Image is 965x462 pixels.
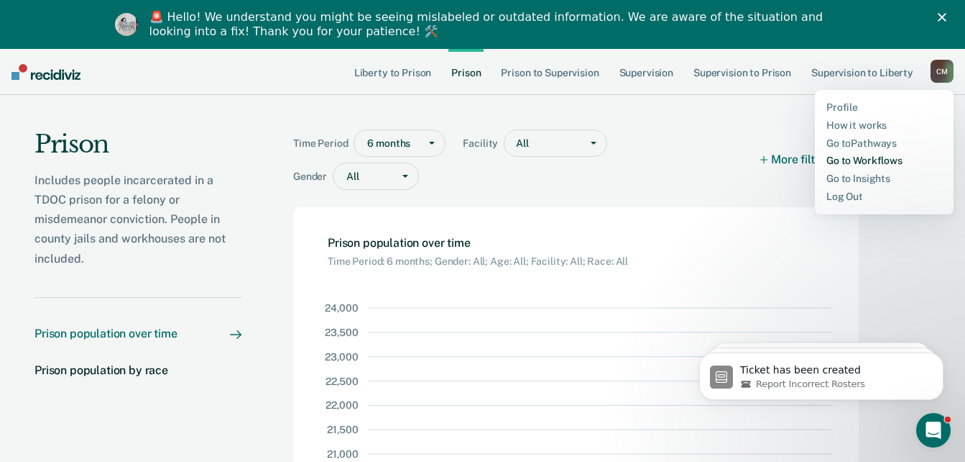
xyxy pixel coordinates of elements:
[826,137,942,150] a: Go toPathways
[34,363,241,377] a: Prison population by race
[293,137,354,150] span: Time Period
[808,49,916,95] a: Supervision to Liberty
[826,155,942,167] a: Go to Workflows
[916,413,951,448] iframe: Intercom live chat
[761,130,831,190] button: More filters
[931,60,954,83] button: CM
[328,236,628,268] div: Prison population over time
[346,171,348,183] input: gender
[498,49,601,95] a: Prison to Supervision
[463,137,504,150] span: Facility
[938,13,952,22] div: Close
[328,250,628,268] div: Time Period: 6 months; Gender: All; Age: All; Facility: All; Race: All
[34,363,168,377] div: Prison population by race
[826,101,942,114] a: Profile
[34,130,241,171] div: Prison
[34,327,177,340] div: Prison population over time
[826,119,942,132] a: How it works
[149,10,828,39] div: 🚨 Hello! We understand you might be seeing mislabeled or outdated information. We are aware of th...
[931,60,954,83] div: C M
[115,13,138,36] img: Profile image for Kim
[617,49,676,95] a: Supervision
[34,327,241,340] a: Prison population over time
[678,322,965,423] iframe: Intercom notifications message
[34,171,241,268] div: Includes people incarcerated in a TDOC prison for a felony or misdemeanor conviction. People in c...
[826,191,942,203] a: Log Out
[504,133,581,154] div: All
[11,64,80,80] img: Recidiviz
[367,137,369,150] input: timePeriod
[691,49,794,95] a: Supervision to Prison
[351,49,435,95] a: Liberty to Prison
[448,49,484,95] a: Prison
[293,171,333,183] span: Gender
[826,173,942,185] a: Go to Insights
